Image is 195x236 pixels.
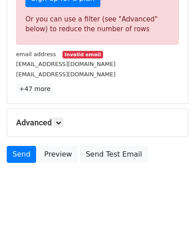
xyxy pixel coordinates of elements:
[16,61,116,67] small: [EMAIL_ADDRESS][DOMAIN_NAME]
[7,146,36,163] a: Send
[16,118,179,128] h5: Advanced
[62,51,103,58] small: Invalid email
[16,51,56,58] small: email address
[16,83,54,95] a: +47 more
[150,193,195,236] iframe: Chat Widget
[25,14,170,34] div: Or you can use a filter (see "Advanced" below) to reduce the number of rows
[38,146,78,163] a: Preview
[16,71,116,78] small: [EMAIL_ADDRESS][DOMAIN_NAME]
[80,146,148,163] a: Send Test Email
